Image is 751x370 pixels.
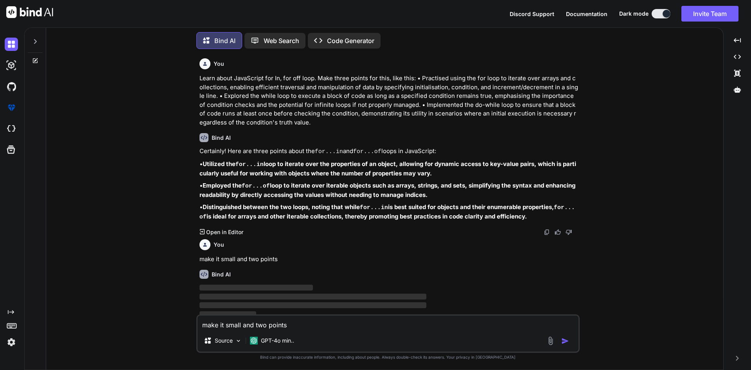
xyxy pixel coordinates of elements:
span: ‌ [199,302,427,308]
p: • [199,160,578,178]
p: Bind AI [214,36,235,45]
button: Documentation [566,10,607,18]
h6: You [214,60,224,68]
p: Web Search [264,36,299,45]
p: • [199,203,578,222]
img: GPT-4o mini [250,337,258,345]
h6: Bind AI [212,271,231,278]
p: Learn about JavaScript for In, for off loop. Make three points for this, like this: • Practised u... [199,74,578,127]
span: Discord Support [510,11,554,17]
img: darkChat [5,38,18,51]
img: like [555,229,561,235]
img: icon [561,337,569,345]
span: ‌ [199,294,427,300]
span: ‌ [199,311,256,317]
button: Invite Team [681,6,738,22]
img: githubDark [5,80,18,93]
strong: Utilized the loop to iterate over the properties of an object, allowing for dynamic access to key... [199,160,576,177]
p: Bind can provide inaccurate information, including about people. Always double-check its answers.... [196,354,580,360]
img: Bind AI [6,6,53,18]
code: for...of [353,148,381,155]
code: for...in [315,148,343,155]
h6: Bind AI [212,134,231,142]
code: for...in [360,204,388,211]
button: Discord Support [510,10,554,18]
img: darkAi-studio [5,59,18,72]
code: for...in [235,161,264,168]
strong: Employed the loop to iterate over iterable objects such as arrays, strings, and sets, simplifying... [199,182,577,199]
p: GPT-4o min.. [261,337,294,345]
p: Source [215,337,233,345]
img: premium [5,101,18,114]
strong: Distinguished between the two loops, noting that while is best suited for objects and their enume... [199,203,575,220]
span: Documentation [566,11,607,17]
img: attachment [546,336,555,345]
img: Pick Models [235,338,242,344]
img: cloudideIcon [5,122,18,135]
img: settings [5,336,18,349]
p: Open in Editor [206,228,243,236]
span: Dark mode [619,10,649,18]
p: make it small and two points [199,255,578,264]
span: ‌ [199,285,313,291]
img: copy [544,229,550,235]
p: Code Generator [327,36,374,45]
p: • [199,181,578,200]
img: dislike [566,229,572,235]
h6: You [214,241,224,249]
code: for...of [242,183,270,190]
p: Certainly! Here are three points about the and loops in JavaScript: [199,147,578,157]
